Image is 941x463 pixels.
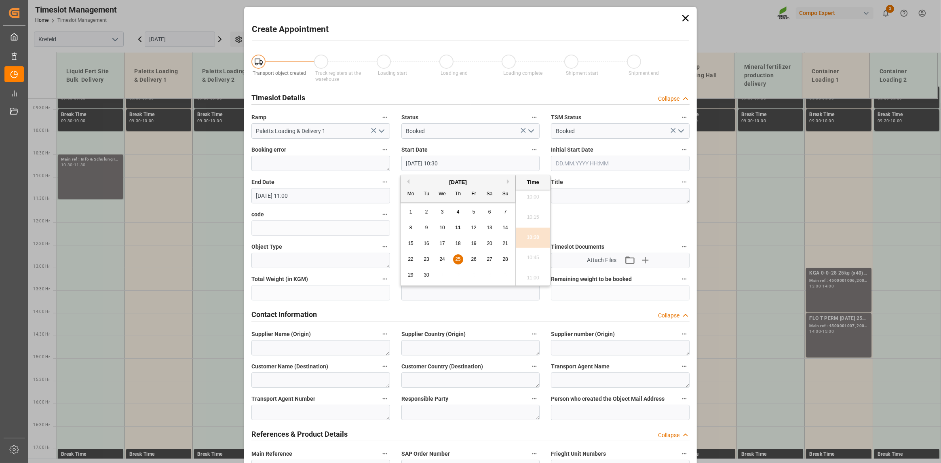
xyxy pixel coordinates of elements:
span: 10 [439,225,445,230]
span: Supplier Country (Origin) [401,330,466,338]
div: Choose Sunday, September 21st, 2025 [500,239,511,249]
button: Supplier Name (Origin) [380,329,390,339]
div: Sa [485,189,495,199]
button: open menu [375,125,387,137]
div: Fr [469,189,479,199]
button: Previous Month [405,179,409,184]
span: Main Reference [251,450,292,458]
span: Loading complete [503,70,542,76]
div: Choose Wednesday, September 10th, 2025 [437,223,447,233]
span: 26 [471,256,476,262]
span: Truck registers at the warehouse [315,70,361,82]
span: Ramp [251,113,266,122]
span: 27 [487,256,492,262]
span: 23 [424,256,429,262]
div: Choose Tuesday, September 23rd, 2025 [422,254,432,264]
button: Total Weight (in KGM) [380,274,390,284]
button: Customer Name (Destination) [380,361,390,372]
span: Customer Name (Destination) [251,362,328,371]
span: 17 [439,241,445,246]
div: Choose Monday, September 15th, 2025 [406,239,416,249]
span: Timeslot Documents [551,243,604,251]
span: 12 [471,225,476,230]
span: Loading start [378,70,407,76]
button: Next Month [507,179,512,184]
div: Choose Thursday, September 11th, 2025 [453,223,463,233]
span: Responsible Party [401,395,448,403]
span: Loading end [441,70,468,76]
span: code [251,210,264,219]
div: [DATE] [401,178,515,186]
span: 9 [425,225,428,230]
span: 19 [471,241,476,246]
div: Choose Friday, September 12th, 2025 [469,223,479,233]
div: Collapse [658,311,679,320]
div: Choose Friday, September 19th, 2025 [469,239,479,249]
span: Person who created the Object Mail Address [551,395,665,403]
span: Transport object created [253,70,306,76]
span: Remaining weight to be booked [551,275,632,283]
h2: Contact Information [251,309,317,320]
div: Choose Saturday, September 6th, 2025 [485,207,495,217]
span: 20 [487,241,492,246]
button: Object Type [380,241,390,252]
div: Choose Wednesday, September 17th, 2025 [437,239,447,249]
h2: References & Product Details [251,429,348,440]
span: 4 [457,209,460,215]
button: Transport Agent Name [679,361,690,372]
span: Object Type [251,243,282,251]
button: Timeslot Documents [679,241,690,252]
div: Choose Monday, September 22nd, 2025 [406,254,416,264]
div: Choose Tuesday, September 30th, 2025 [422,270,432,280]
span: 24 [439,256,445,262]
span: Shipment end [629,70,659,76]
div: Choose Sunday, September 28th, 2025 [500,254,511,264]
div: Choose Monday, September 8th, 2025 [406,223,416,233]
span: Transport Agent Name [551,362,610,371]
span: Status [401,113,418,122]
span: 2 [425,209,428,215]
div: Choose Saturday, September 13th, 2025 [485,223,495,233]
button: open menu [674,125,686,137]
input: Type to search/select [401,123,540,139]
input: DD.MM.YYYY HH:MM [251,188,390,203]
div: Collapse [658,95,679,103]
span: SAP Order Number [401,450,450,458]
button: Start Date [529,144,540,155]
button: Supplier Country (Origin) [529,329,540,339]
span: Title [551,178,563,186]
div: Choose Friday, September 5th, 2025 [469,207,479,217]
span: Supplier Name (Origin) [251,330,311,338]
div: Time [518,178,548,186]
button: Main Reference [380,448,390,459]
button: TSM Status [679,112,690,123]
div: Choose Sunday, September 7th, 2025 [500,207,511,217]
span: 7 [504,209,507,215]
div: Mo [406,189,416,199]
span: TSM Status [551,113,581,122]
div: Choose Monday, September 29th, 2025 [406,270,416,280]
input: DD.MM.YYYY HH:MM [401,156,540,171]
div: Tu [422,189,432,199]
span: Start Date [401,146,428,154]
span: 30 [424,272,429,278]
span: Supplier number (Origin) [551,330,615,338]
span: 15 [408,241,413,246]
span: 28 [502,256,508,262]
button: End Date [380,177,390,187]
button: Responsible Party [529,393,540,404]
button: Remaining weight to be booked [679,274,690,284]
span: 11 [455,225,460,230]
span: 6 [488,209,491,215]
span: Shipment start [566,70,598,76]
button: SAP Order Number [529,448,540,459]
span: Customer Country (Destination) [401,362,483,371]
span: Booking error [251,146,286,154]
div: Choose Tuesday, September 9th, 2025 [422,223,432,233]
div: Choose Friday, September 26th, 2025 [469,254,479,264]
div: Choose Tuesday, September 16th, 2025 [422,239,432,249]
button: Transport Agent Number [380,393,390,404]
span: Frieght Unit Numbers [551,450,606,458]
div: Choose Saturday, September 20th, 2025 [485,239,495,249]
span: 13 [487,225,492,230]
